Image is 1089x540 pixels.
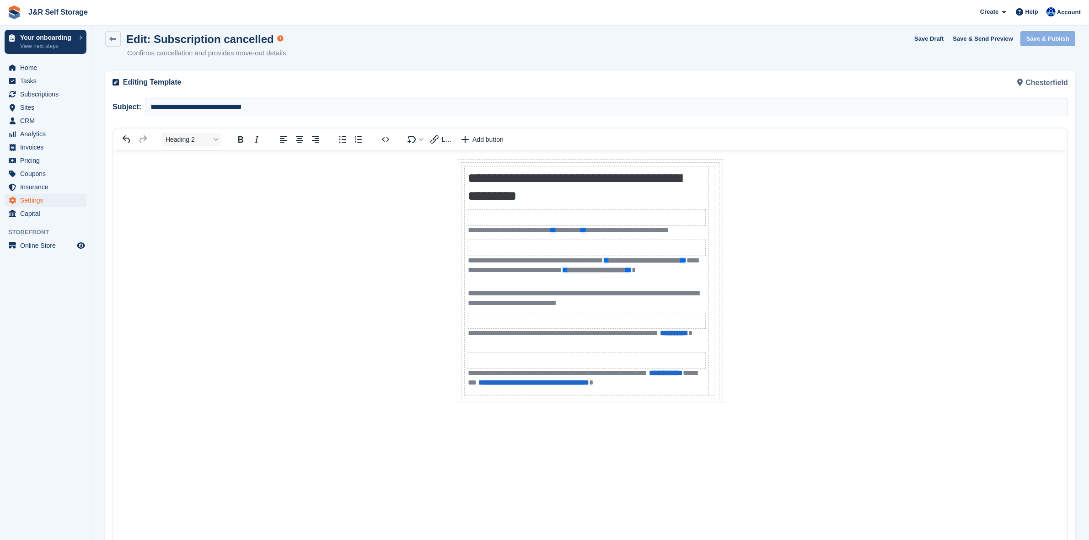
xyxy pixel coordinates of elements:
button: Source code [378,133,393,146]
button: Save & Send Preview [950,31,1017,46]
p: Your onboarding [20,34,75,41]
a: menu [5,239,86,252]
button: Align right [308,133,323,146]
button: Bold [233,133,248,146]
span: Invoices [20,141,75,154]
span: Pricing [20,154,75,167]
div: Tooltip anchor [276,34,284,43]
a: menu [5,141,86,154]
button: Numbered list [351,133,366,146]
a: menu [5,128,86,140]
span: Tasks [20,75,75,87]
span: Create [980,7,998,16]
span: Add button [472,136,504,143]
a: menu [5,75,86,87]
span: CRM [20,114,75,127]
a: Preview store [75,240,86,251]
span: Storefront [8,228,91,237]
span: Link [442,136,453,143]
span: Settings [20,194,75,207]
img: stora-icon-8386f47178a22dfd0bd8f6a31ec36ba5ce8667c1dd55bd0f319d3a0aa187defe.svg [7,5,21,19]
a: J&R Self Storage [25,5,91,20]
button: Insert merge tag [405,133,427,146]
a: menu [5,154,86,167]
button: Bullet list [335,133,350,146]
span: Capital [20,207,75,220]
span: Subscriptions [20,88,75,101]
span: Coupons [20,167,75,180]
a: menu [5,88,86,101]
span: Sites [20,101,75,114]
a: menu [5,114,86,127]
button: Save Draft [911,31,947,46]
button: Undo [119,133,134,146]
span: Help [1025,7,1038,16]
span: Subject: [113,102,145,112]
span: Account [1057,8,1081,17]
div: Chesterfield [590,71,1074,94]
span: Online Store [20,239,75,252]
button: Insert link with variable [427,133,457,146]
img: Steve Revell [1046,7,1056,16]
a: menu [5,181,86,193]
a: menu [5,167,86,180]
a: menu [5,207,86,220]
button: Align left [276,133,291,146]
p: Editing Template [123,77,585,88]
span: Heading 2 [166,136,210,143]
p: Confirms cancellation and provides move-out details. [127,48,288,59]
a: menu [5,101,86,114]
p: View next steps [20,42,75,50]
button: Redo [135,133,150,146]
button: Align center [292,133,307,146]
button: Save & Publish [1020,31,1075,46]
button: Italic [249,133,264,146]
a: menu [5,61,86,74]
h1: Edit: Subscription cancelled [126,33,274,45]
a: Your onboarding View next steps [5,30,86,54]
span: Insurance [20,181,75,193]
span: Analytics [20,128,75,140]
button: Insert a call-to-action button [457,133,508,146]
span: Home [20,61,75,74]
button: Block Heading 2 [162,133,221,146]
a: menu [5,194,86,207]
